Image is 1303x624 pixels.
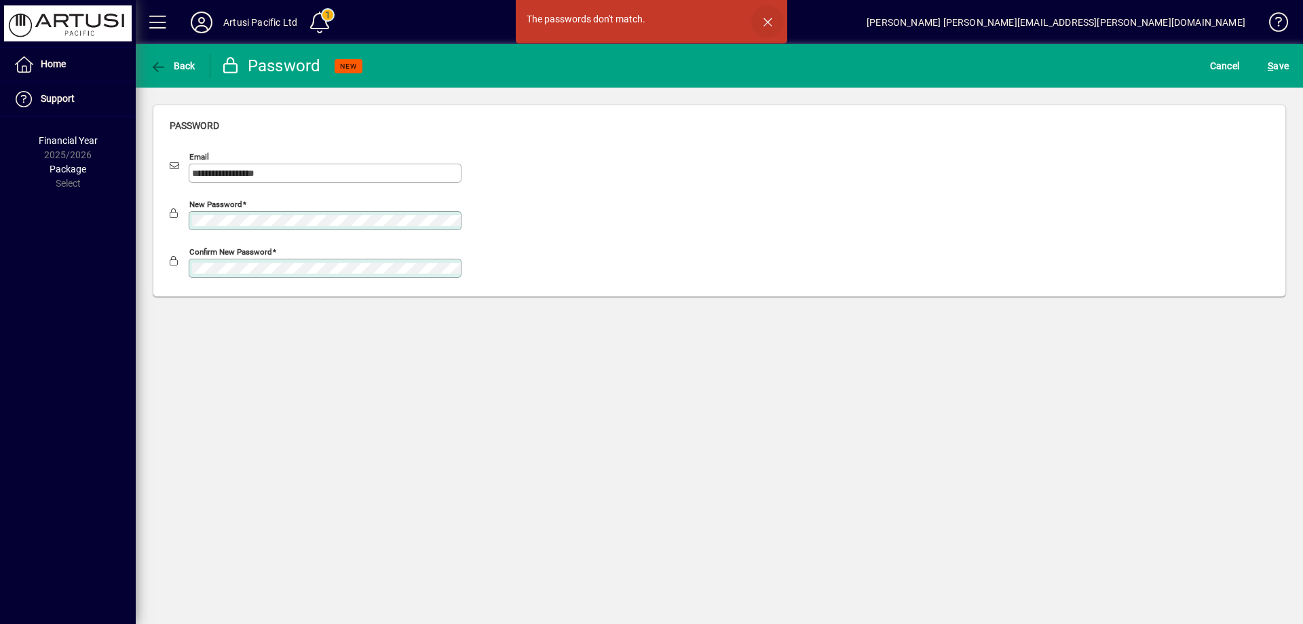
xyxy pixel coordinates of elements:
[7,82,136,116] a: Support
[1268,55,1289,77] span: ave
[340,62,357,71] span: NEW
[1268,60,1273,71] span: S
[1207,54,1243,78] button: Cancel
[223,12,297,33] div: Artusi Pacific Ltd
[1259,3,1286,47] a: Knowledge Base
[221,55,321,77] div: Password
[150,60,195,71] span: Back
[867,12,1245,33] div: [PERSON_NAME] [PERSON_NAME][EMAIL_ADDRESS][PERSON_NAME][DOMAIN_NAME]
[147,54,199,78] button: Back
[41,93,75,104] span: Support
[50,164,86,175] span: Package
[1210,55,1240,77] span: Cancel
[180,10,223,35] button: Profile
[170,120,219,131] span: Password
[189,200,242,209] mat-label: New password
[39,135,98,146] span: Financial Year
[7,48,136,81] a: Home
[1264,54,1292,78] button: Save
[136,54,210,78] app-page-header-button: Back
[41,58,66,69] span: Home
[189,152,209,162] mat-label: Email
[189,247,272,257] mat-label: Confirm new password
